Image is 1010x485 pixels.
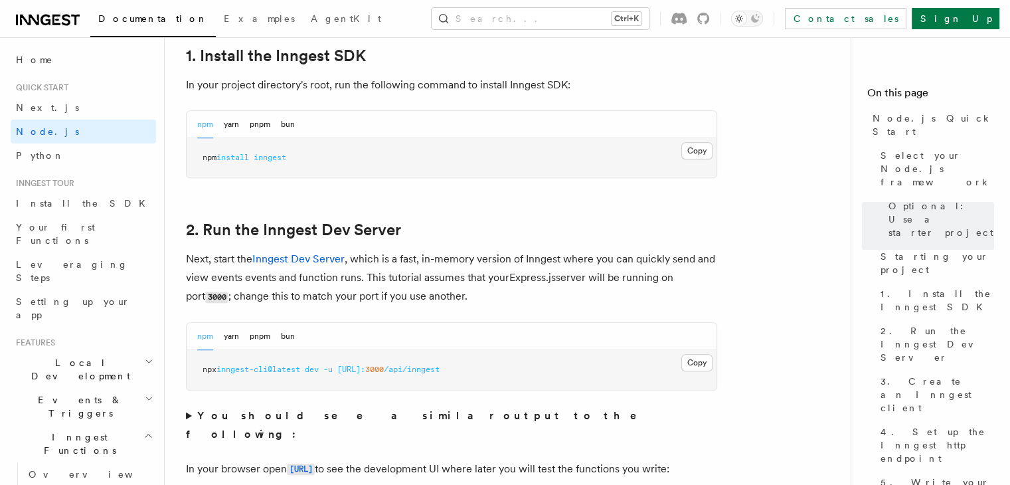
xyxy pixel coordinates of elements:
[681,354,713,371] button: Copy
[16,198,153,209] span: Install the SDK
[11,431,143,457] span: Inngest Functions
[16,222,95,246] span: Your first Functions
[11,290,156,327] a: Setting up your app
[224,323,239,350] button: yarn
[11,338,55,348] span: Features
[254,153,286,162] span: inngest
[323,365,333,374] span: -u
[881,425,994,465] span: 4. Set up the Inngest http endpoint
[16,259,128,283] span: Leveraging Steps
[11,144,156,167] a: Python
[881,375,994,415] span: 3. Create an Inngest client
[224,111,239,138] button: yarn
[186,250,717,306] p: Next, start the , which is a fast, in-memory version of Inngest where you can quickly send and vi...
[203,153,216,162] span: npm
[867,85,994,106] h4: On this page
[98,13,208,24] span: Documentation
[303,4,389,36] a: AgentKit
[16,150,64,161] span: Python
[186,407,717,444] summary: You should see a similar output to the following:
[281,323,295,350] button: bun
[867,106,994,144] a: Node.js Quick Start
[216,153,249,162] span: install
[875,369,994,420] a: 3. Create an Inngest client
[11,96,156,120] a: Next.js
[883,194,994,244] a: Optional: Use a starter project
[250,323,270,350] button: pnpm
[785,8,906,29] a: Contact sales
[287,464,315,475] code: [URL]
[11,356,145,383] span: Local Development
[205,292,228,303] code: 3000
[11,48,156,72] a: Home
[731,11,763,27] button: Toggle dark mode
[197,111,213,138] button: npm
[875,319,994,369] a: 2. Run the Inngest Dev Server
[11,388,156,425] button: Events & Triggers
[216,4,303,36] a: Examples
[250,111,270,138] button: pnpm
[875,144,994,194] a: Select your Node.js framework
[11,425,156,462] button: Inngest Functions
[216,365,300,374] span: inngest-cli@latest
[881,287,994,314] span: 1. Install the Inngest SDK
[186,409,655,440] strong: You should see a similar output to the following:
[16,126,79,137] span: Node.js
[186,460,717,479] p: In your browser open to see the development UI where later you will test the functions you write:
[384,365,440,374] span: /api/inngest
[29,469,165,480] span: Overview
[881,324,994,364] span: 2. Run the Inngest Dev Server
[305,365,319,374] span: dev
[252,252,345,265] a: Inngest Dev Server
[186,47,366,65] a: 1. Install the Inngest SDK
[11,178,74,189] span: Inngest tour
[203,365,216,374] span: npx
[11,351,156,388] button: Local Development
[11,393,145,420] span: Events & Triggers
[16,102,79,113] span: Next.js
[90,4,216,37] a: Documentation
[912,8,999,29] a: Sign Up
[11,191,156,215] a: Install the SDK
[881,250,994,276] span: Starting your project
[287,462,315,475] a: [URL]
[881,149,994,189] span: Select your Node.js framework
[311,13,381,24] span: AgentKit
[224,13,295,24] span: Examples
[11,215,156,252] a: Your first Functions
[888,199,994,239] span: Optional: Use a starter project
[612,12,641,25] kbd: Ctrl+K
[11,82,68,93] span: Quick start
[337,365,365,374] span: [URL]:
[875,282,994,319] a: 1. Install the Inngest SDK
[186,221,401,239] a: 2. Run the Inngest Dev Server
[873,112,994,138] span: Node.js Quick Start
[365,365,384,374] span: 3000
[875,420,994,470] a: 4. Set up the Inngest http endpoint
[432,8,649,29] button: Search...Ctrl+K
[16,53,53,66] span: Home
[197,323,213,350] button: npm
[875,244,994,282] a: Starting your project
[16,296,130,320] span: Setting up your app
[281,111,295,138] button: bun
[681,142,713,159] button: Copy
[186,76,717,94] p: In your project directory's root, run the following command to install Inngest SDK:
[11,252,156,290] a: Leveraging Steps
[11,120,156,144] a: Node.js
